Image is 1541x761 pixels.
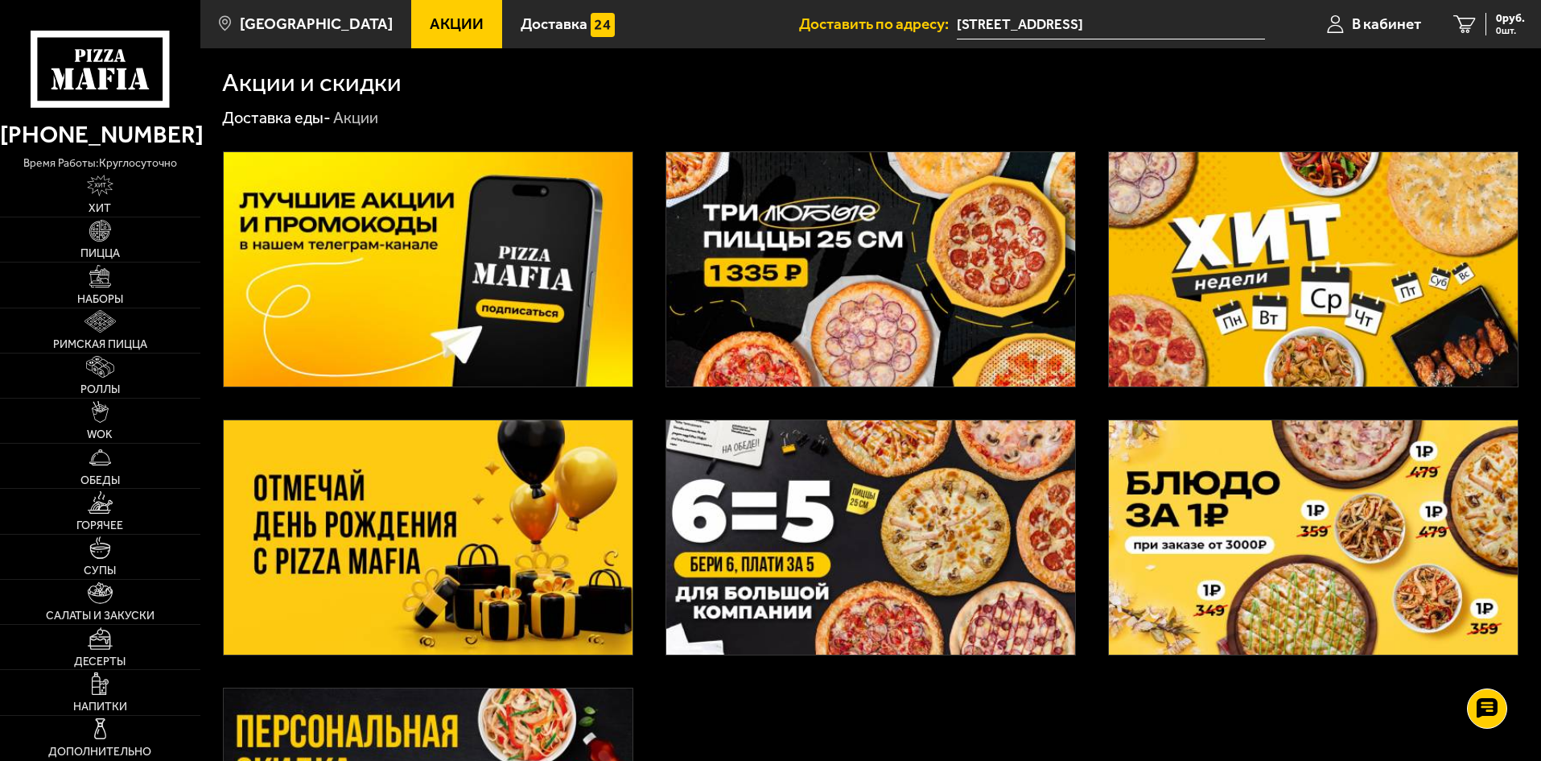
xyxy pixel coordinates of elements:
img: 15daf4d41897b9f0e9f617042186c801.svg [591,13,615,37]
span: Дополнительно [48,747,151,758]
span: Салаты и закуски [46,610,155,622]
h1: Акции и скидки [222,70,402,96]
span: В кабинет [1352,16,1421,31]
span: Обеды [80,475,120,486]
span: WOK [87,429,113,440]
span: Напитки [73,701,127,713]
span: Акции [430,16,484,31]
span: Доставка [521,16,587,31]
span: Пицца [80,248,120,259]
span: Горячее [76,520,123,531]
span: Доставить по адресу: [799,16,957,31]
a: Доставка еды- [222,108,331,127]
span: 0 шт. [1496,26,1525,35]
span: Римская пицца [53,339,147,350]
input: Ваш адрес доставки [957,10,1265,39]
span: Наборы [77,294,123,305]
span: Супы [84,565,116,577]
span: Десерты [74,656,126,668]
span: Хит [89,203,111,214]
span: [GEOGRAPHIC_DATA] [240,16,393,31]
span: Роллы [80,384,120,395]
span: 0 руб. [1496,13,1525,24]
div: Акции [333,108,378,129]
